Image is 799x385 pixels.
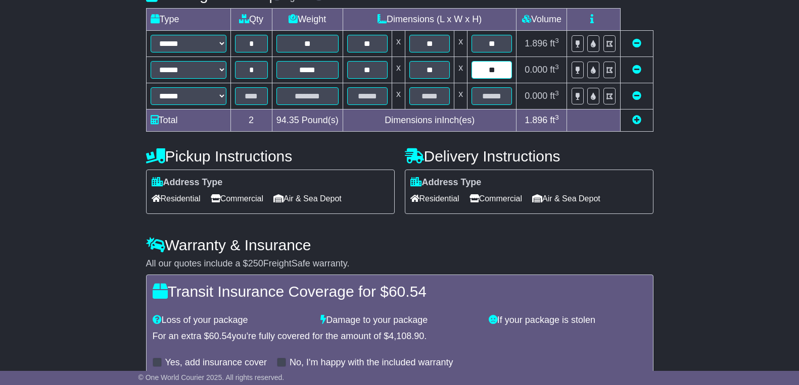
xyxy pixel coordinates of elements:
td: Qty [230,9,272,31]
div: Loss of your package [148,315,316,326]
td: Total [146,109,230,132]
span: ft [550,38,559,48]
span: ft [550,115,559,125]
td: x [392,57,405,83]
td: x [392,31,405,57]
span: Residential [152,191,201,206]
h4: Pickup Instructions [146,148,395,164]
sup: 3 [555,63,559,71]
sup: 3 [555,89,559,97]
span: © One World Courier 2025. All rights reserved. [138,373,285,381]
span: 1.896 [525,38,547,48]
div: All our quotes include a $ FreightSafe warranty. [146,258,653,269]
a: Add new item [632,115,641,125]
span: 60.54 [209,331,232,341]
span: Air & Sea Depot [273,191,342,206]
span: ft [550,65,559,75]
a: Remove this item [632,65,641,75]
label: Address Type [410,177,482,188]
span: 60.54 [389,283,427,300]
label: Yes, add insurance cover [165,357,267,368]
td: x [454,83,467,109]
span: 250 [248,258,263,268]
td: x [392,83,405,109]
h4: Warranty & Insurance [146,237,653,253]
td: Dimensions (L x W x H) [343,9,516,31]
h4: Delivery Instructions [405,148,653,164]
td: x [454,57,467,83]
td: Weight [272,9,343,31]
span: 0.000 [525,65,547,75]
span: 94.35 [276,115,299,125]
label: No, I'm happy with the included warranty [290,357,453,368]
span: Residential [410,191,459,206]
a: Remove this item [632,91,641,101]
div: If your package is stolen [484,315,652,326]
td: Type [146,9,230,31]
span: Commercial [211,191,263,206]
div: For an extra $ you're fully covered for the amount of $ . [153,331,647,342]
sup: 3 [555,114,559,121]
div: Damage to your package [315,315,484,326]
span: 4,108.90 [389,331,424,341]
span: 0.000 [525,91,547,101]
h4: Transit Insurance Coverage for $ [153,283,647,300]
label: Address Type [152,177,223,188]
td: 2 [230,109,272,132]
sup: 3 [555,37,559,44]
td: Pound(s) [272,109,343,132]
span: Commercial [469,191,522,206]
td: x [454,31,467,57]
span: ft [550,91,559,101]
span: Air & Sea Depot [532,191,600,206]
span: 1.896 [525,115,547,125]
td: Dimensions in Inch(es) [343,109,516,132]
td: Volume [516,9,567,31]
a: Remove this item [632,38,641,48]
